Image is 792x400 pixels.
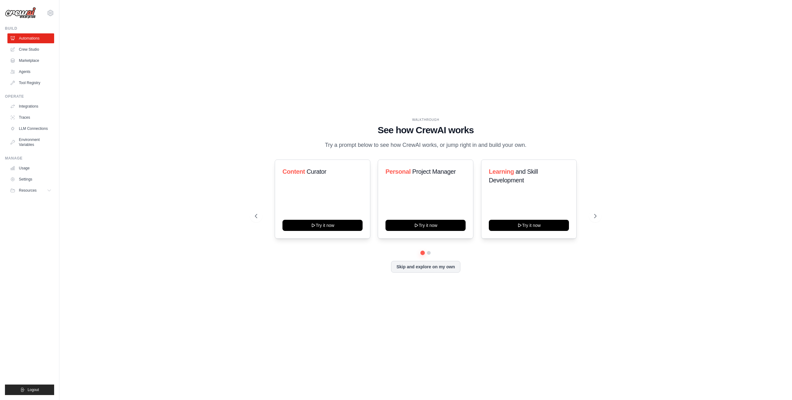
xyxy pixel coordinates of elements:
button: Try it now [385,220,466,231]
span: Curator [307,168,326,175]
span: and Skill Development [489,168,538,184]
a: Crew Studio [7,45,54,54]
a: Marketplace [7,56,54,66]
span: Resources [19,188,37,193]
a: Automations [7,33,54,43]
div: WALKTHROUGH [255,117,596,122]
button: Resources [7,185,54,195]
a: Tool Registry [7,78,54,88]
a: Environment Variables [7,135,54,150]
a: Agents [7,67,54,77]
span: Content [282,168,305,175]
span: Personal [385,168,411,175]
div: Build [5,26,54,31]
a: Usage [7,163,54,173]
span: Learning [489,168,514,175]
div: Manage [5,156,54,161]
a: LLM Connections [7,124,54,134]
a: Settings [7,174,54,184]
a: Traces [7,113,54,122]
button: Logout [5,385,54,395]
p: Try a prompt below to see how CrewAI works, or jump right in and build your own. [322,141,530,150]
a: Integrations [7,101,54,111]
div: Operate [5,94,54,99]
span: Logout [28,387,39,392]
img: Logo [5,7,36,19]
button: Skip and explore on my own [391,261,460,273]
span: Project Manager [412,168,456,175]
button: Try it now [282,220,363,231]
button: Try it now [489,220,569,231]
h1: See how CrewAI works [255,125,596,136]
